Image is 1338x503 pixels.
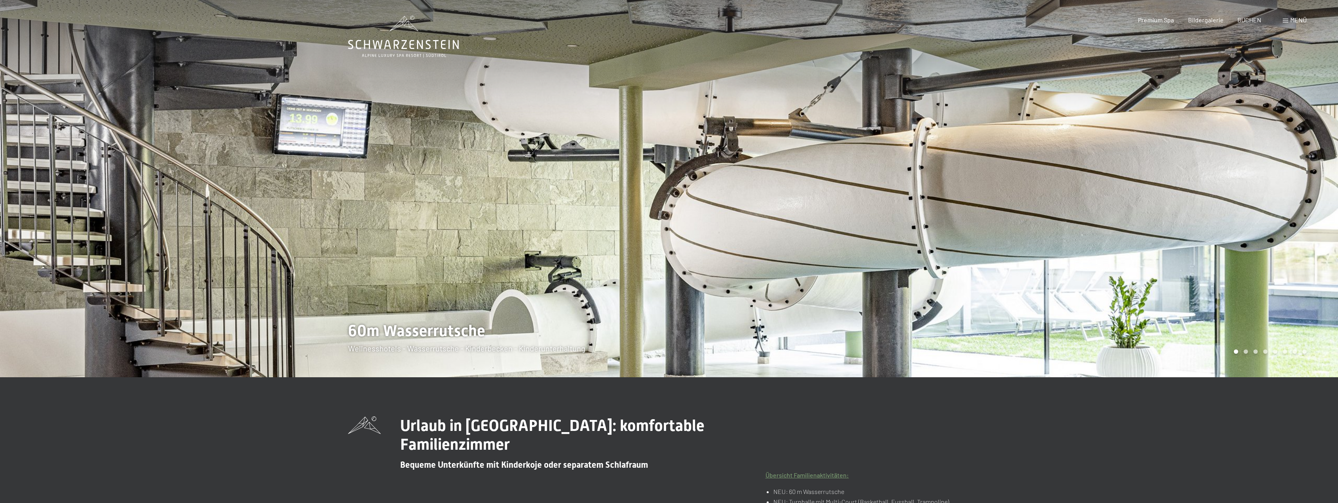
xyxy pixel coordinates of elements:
[1290,16,1307,24] span: Menü
[1283,349,1287,354] div: Carousel Page 6
[1263,349,1268,354] div: Carousel Page 4
[1138,16,1174,24] a: Premium Spa
[1188,16,1224,24] a: Bildergalerie
[766,471,849,479] a: Übersicht Familienaktivitäten:
[1273,349,1277,354] div: Carousel Page 5
[773,487,990,497] li: NEU: 60 m Wasserrutsche
[1253,349,1258,354] div: Carousel Page 3
[1231,349,1307,354] div: Carousel Pagination
[400,416,704,454] span: Urlaub in [GEOGRAPHIC_DATA]: komfortable Familienzimmer
[400,460,648,470] span: Bequeme Unterkünfte mit Kinderkoje oder separatem Schlafraum
[1237,16,1261,24] a: BUCHEN
[1302,349,1307,354] div: Carousel Page 8
[1234,349,1238,354] div: Carousel Page 1 (Current Slide)
[1293,349,1297,354] div: Carousel Page 7
[1244,349,1248,354] div: Carousel Page 2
